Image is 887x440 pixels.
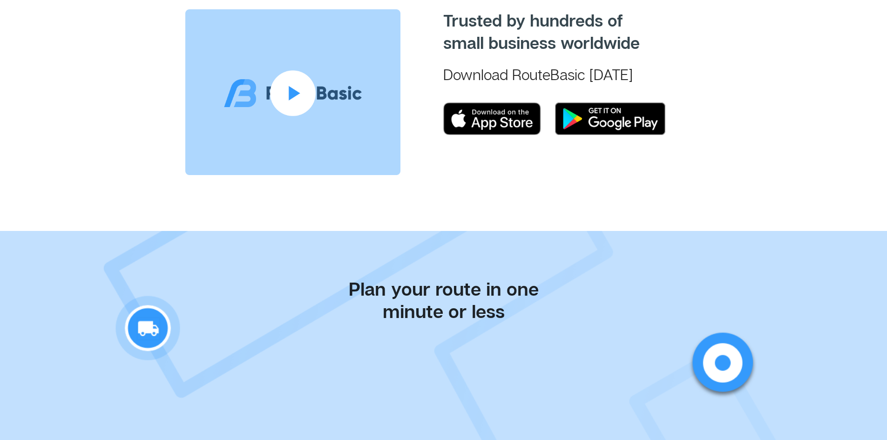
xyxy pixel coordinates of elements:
h1: Plan your route in one minute or less [323,278,565,322]
img: youtube.png [185,9,401,175]
img: apple-store.png [443,102,541,135]
h1: Trusted by hundreds of small business worldwide [443,9,655,54]
img: google-play.png [555,102,665,135]
p: Download RouteBasic [DATE] [443,58,702,95]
